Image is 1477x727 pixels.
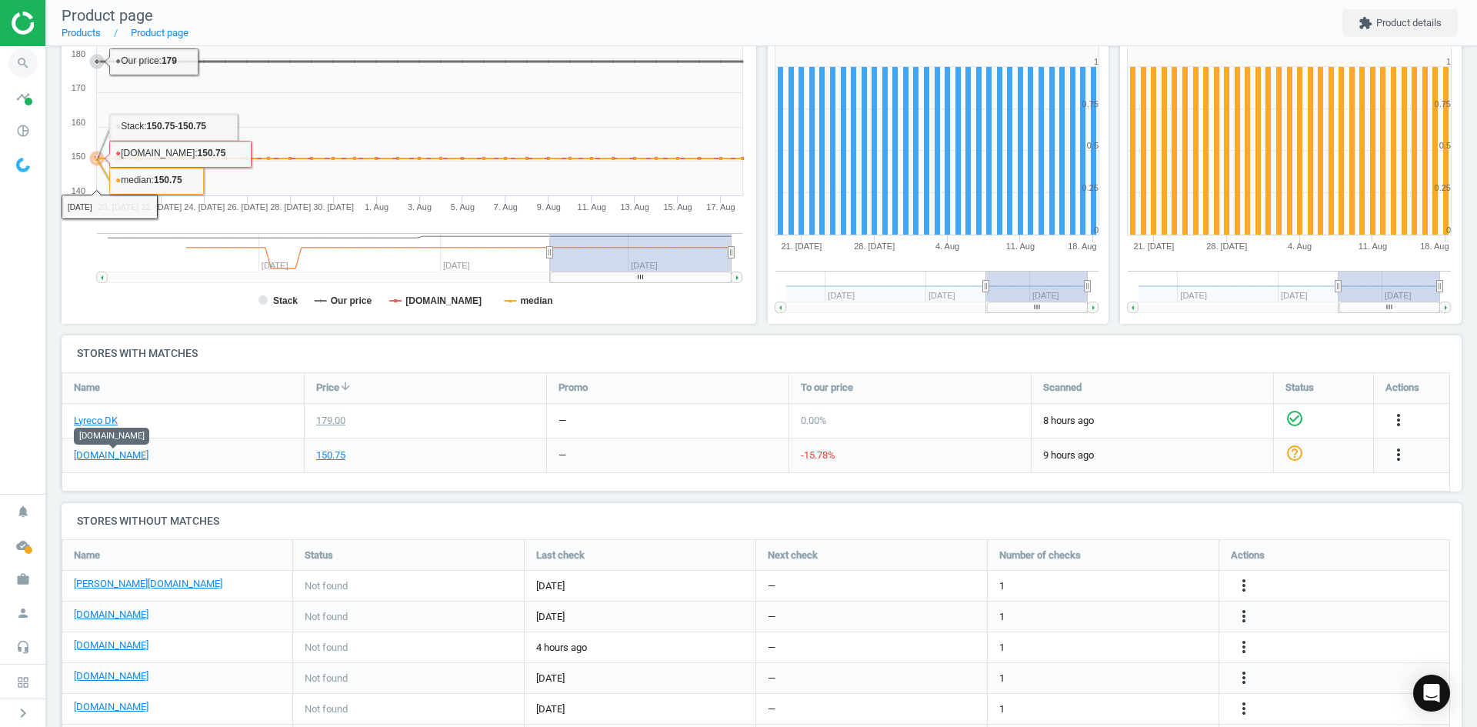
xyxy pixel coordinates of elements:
[1439,141,1451,150] text: 0.5
[1093,57,1098,66] text: 1
[8,82,38,112] i: timeline
[537,202,561,212] tspan: 9. Aug
[1043,414,1262,428] span: 8 hours ago
[4,703,42,723] button: chevron_right
[1082,183,1098,192] text: 0.25
[1082,99,1098,108] text: 0.75
[621,202,649,212] tspan: 13. Aug
[74,549,100,562] span: Name
[520,295,552,306] tspan: median
[1235,607,1253,627] button: more_vert
[999,549,1081,562] span: Number of checks
[316,381,339,395] span: Price
[1285,381,1314,395] span: Status
[578,202,606,212] tspan: 11. Aug
[1235,576,1253,595] i: more_vert
[768,579,775,593] span: —
[305,641,348,655] span: Not found
[74,381,100,395] span: Name
[8,48,38,78] i: search
[273,295,298,306] tspan: Stack
[558,449,566,462] div: —
[999,702,1005,716] span: 1
[1389,411,1408,429] i: more_vert
[305,702,348,716] span: Not found
[305,549,333,562] span: Status
[14,704,32,722] i: chevron_right
[8,565,38,594] i: work
[184,202,225,212] tspan: 24. [DATE]
[1235,699,1253,718] i: more_vert
[1068,242,1096,251] tspan: 18. Aug
[8,497,38,526] i: notifications
[1043,449,1262,462] span: 9 hours ago
[1342,9,1458,37] button: extensionProduct details
[999,610,1005,624] span: 1
[72,152,85,161] text: 150
[74,449,148,462] a: [DOMAIN_NAME]
[1231,549,1265,562] span: Actions
[74,428,149,445] div: [DOMAIN_NAME]
[768,549,818,562] span: Next check
[1093,225,1098,235] text: 0
[72,83,85,92] text: 170
[768,702,775,716] span: —
[1435,99,1451,108] text: 0.75
[1235,638,1253,656] i: more_vert
[536,641,744,655] span: 4 hours ago
[131,27,188,38] a: Product page
[536,702,744,716] span: [DATE]
[316,449,345,462] div: 150.75
[1389,445,1408,464] i: more_vert
[339,380,352,392] i: arrow_downward
[1385,381,1419,395] span: Actions
[558,414,566,428] div: —
[1005,242,1034,251] tspan: 11. Aug
[1359,242,1387,251] tspan: 11. Aug
[935,242,959,251] tspan: 4. Aug
[1389,445,1408,465] button: more_vert
[1235,699,1253,719] button: more_vert
[1435,183,1451,192] text: 0.25
[801,415,827,426] span: 0.00 %
[74,577,222,591] a: [PERSON_NAME][DOMAIN_NAME]
[999,579,1005,593] span: 1
[72,118,85,127] text: 160
[536,610,744,624] span: [DATE]
[227,202,268,212] tspan: 26. [DATE]
[536,672,744,685] span: [DATE]
[1413,675,1450,712] div: Open Intercom Messenger
[72,186,85,195] text: 140
[494,202,518,212] tspan: 7. Aug
[316,414,345,428] div: 179.00
[405,295,482,306] tspan: [DOMAIN_NAME]
[305,610,348,624] span: Not found
[16,158,30,172] img: wGWNvw8QSZomAAAAABJRU5ErkJggg==
[74,414,118,428] a: Lyreco DK
[801,381,853,395] span: To our price
[1389,411,1408,431] button: more_vert
[1446,57,1451,66] text: 1
[999,641,1005,655] span: 1
[365,202,388,212] tspan: 1. Aug
[74,608,148,622] a: [DOMAIN_NAME]
[451,202,475,212] tspan: 5. Aug
[1446,225,1451,235] text: 0
[1235,669,1253,689] button: more_vert
[1420,242,1449,251] tspan: 18. Aug
[72,49,85,58] text: 180
[98,202,138,212] tspan: 20. [DATE]
[1235,576,1253,596] button: more_vert
[706,202,735,212] tspan: 17. Aug
[536,549,585,562] span: Last check
[313,202,354,212] tspan: 30. [DATE]
[1235,638,1253,658] button: more_vert
[8,599,38,628] i: person
[62,335,1462,372] h4: Stores with matches
[8,632,38,662] i: headset_mic
[62,503,1462,539] h4: Stores without matches
[74,669,148,683] a: [DOMAIN_NAME]
[536,579,744,593] span: [DATE]
[8,531,38,560] i: cloud_done
[74,700,148,714] a: [DOMAIN_NAME]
